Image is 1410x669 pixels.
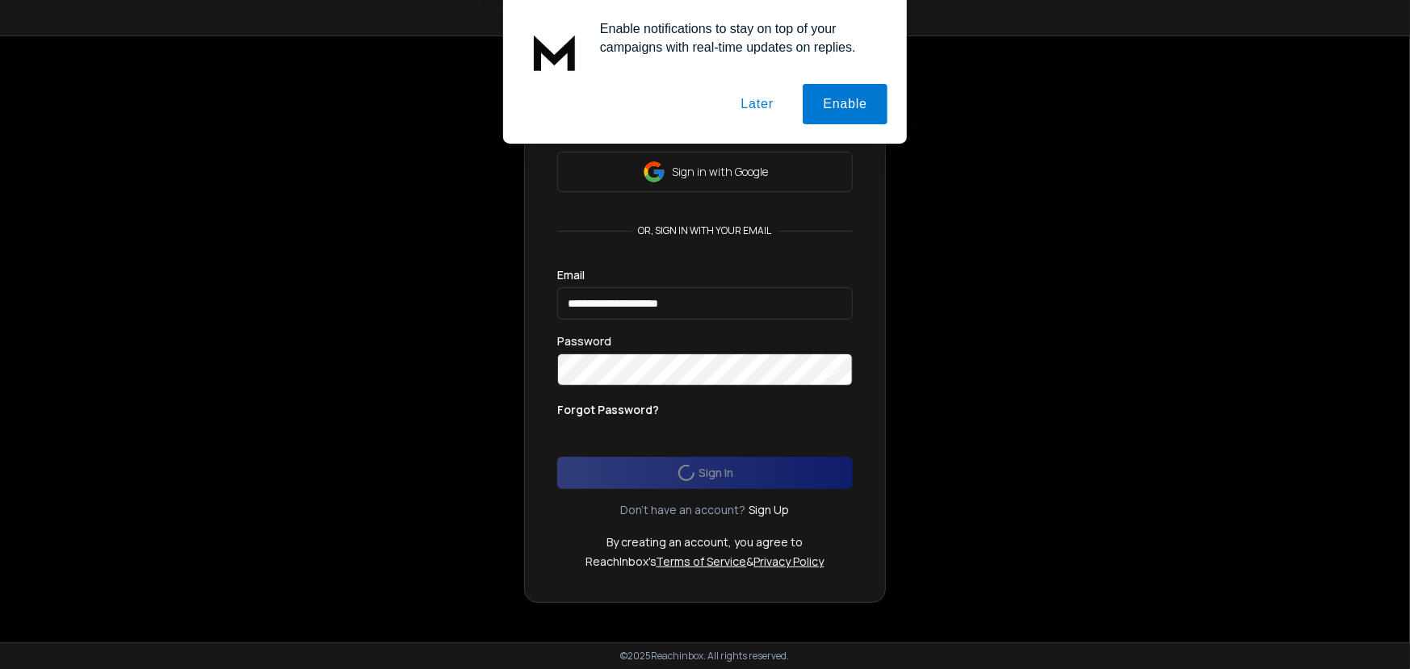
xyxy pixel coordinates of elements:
button: Sign in with Google [557,152,853,192]
p: ReachInbox's & [586,554,825,570]
p: Sign in with Google [673,164,769,180]
p: © 2025 Reachinbox. All rights reserved. [621,650,790,663]
p: Forgot Password? [557,402,659,418]
img: notification icon [522,19,587,84]
label: Password [557,336,611,347]
a: Sign Up [749,502,790,518]
a: Privacy Policy [754,554,825,569]
p: or, sign in with your email [632,224,778,237]
button: Enable [803,84,888,124]
a: Terms of Service [657,554,747,569]
label: Email [557,270,585,281]
div: Enable notifications to stay on top of your campaigns with real-time updates on replies. [587,19,888,56]
p: By creating an account, you agree to [607,534,804,550]
button: Later [720,84,793,124]
p: Don't have an account? [621,502,746,518]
